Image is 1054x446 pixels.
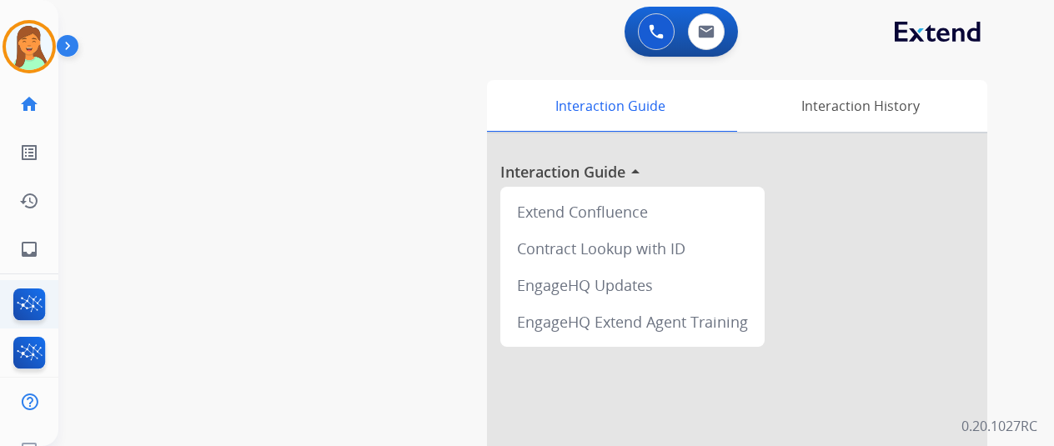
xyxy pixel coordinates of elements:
[507,303,758,340] div: EngageHQ Extend Agent Training
[19,143,39,163] mat-icon: list_alt
[507,193,758,230] div: Extend Confluence
[487,80,733,132] div: Interaction Guide
[6,23,53,70] img: avatar
[19,94,39,114] mat-icon: home
[507,267,758,303] div: EngageHQ Updates
[961,416,1037,436] p: 0.20.1027RC
[19,239,39,259] mat-icon: inbox
[733,80,987,132] div: Interaction History
[19,191,39,211] mat-icon: history
[507,230,758,267] div: Contract Lookup with ID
